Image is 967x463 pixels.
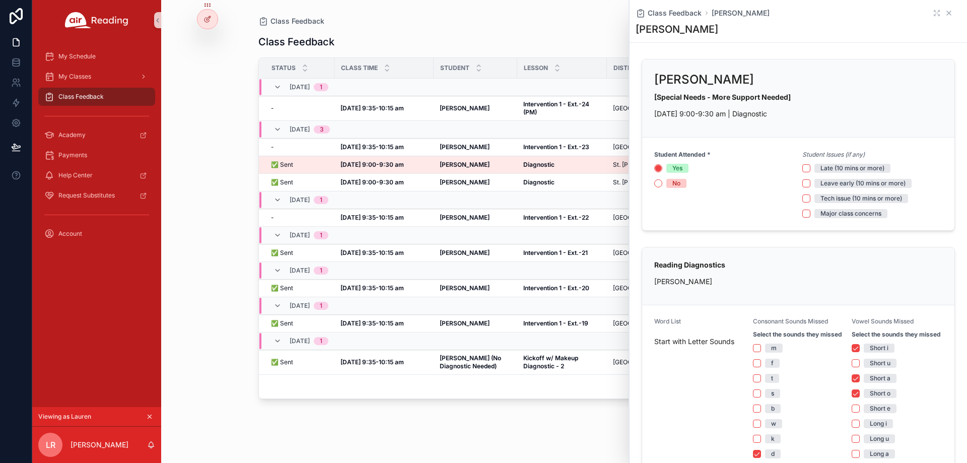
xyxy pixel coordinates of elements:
[340,214,428,222] a: [DATE] 9:35-10:15 am
[271,284,293,292] span: ✅ Sent
[613,249,696,257] span: [GEOGRAPHIC_DATA] (JVPS)
[340,161,428,169] a: [DATE] 9:00-9:30 am
[440,284,490,292] strong: [PERSON_NAME]
[340,284,428,292] a: [DATE] 9:35-10:15 am
[290,302,310,310] span: [DATE]
[58,171,93,179] span: Help Center
[672,164,682,173] div: Yes
[771,434,775,443] div: k
[58,230,82,238] span: Account
[613,178,717,186] a: St. [PERSON_NAME]
[771,389,774,398] div: s
[440,354,511,370] a: [PERSON_NAME] (No Diagnostic Needed)
[523,354,580,370] strong: Kickoff w/ Makeup Diagnostic - 2
[38,146,155,164] a: Payments
[613,319,696,327] span: [GEOGRAPHIC_DATA] (JVPS)
[440,319,511,327] a: [PERSON_NAME]
[290,196,310,204] span: [DATE]
[341,64,378,72] span: Class Time
[523,100,601,116] a: Intervention 1 - Ext.-24 (PM)
[271,284,328,292] a: ✅ Sent
[440,319,490,327] strong: [PERSON_NAME]
[46,439,55,451] span: LR
[32,40,161,256] div: scrollable content
[440,161,511,169] a: [PERSON_NAME]
[712,8,770,18] a: [PERSON_NAME]
[258,16,324,26] a: Class Feedback
[271,358,328,366] a: ✅ Sent
[523,354,601,370] a: Kickoff w/ Makeup Diagnostic - 2
[802,151,865,159] em: Student Issues (if any)
[440,354,503,370] strong: [PERSON_NAME] (No Diagnostic Needed)
[613,64,642,72] span: District
[65,12,128,28] img: App logo
[58,131,86,139] span: Academy
[613,104,717,112] a: [GEOGRAPHIC_DATA] (JVPS)
[654,260,725,269] strong: Reading Diagnostics
[440,64,469,72] span: Student
[271,319,293,327] span: ✅ Sent
[290,267,310,275] span: [DATE]
[654,72,754,88] h2: [PERSON_NAME]
[271,178,328,186] a: ✅ Sent
[258,35,334,49] h1: Class Feedback
[613,214,717,222] a: [GEOGRAPHIC_DATA] (JVPS)
[613,284,717,292] a: [GEOGRAPHIC_DATA] (JVPS)
[523,161,601,169] a: Diagnostic
[271,64,296,72] span: Status
[271,104,274,112] span: -
[320,302,322,310] div: 1
[654,151,711,159] strong: Student Attended *
[271,319,328,327] a: ✅ Sent
[636,22,718,36] h1: [PERSON_NAME]
[271,214,274,222] span: -
[440,284,511,292] a: [PERSON_NAME]
[271,104,328,112] a: -
[613,358,717,366] a: [GEOGRAPHIC_DATA] (JVPS)
[340,284,404,292] strong: [DATE] 9:35-10:15 am
[613,249,717,257] a: [GEOGRAPHIC_DATA] (JVPS)
[320,267,322,275] div: 1
[613,358,696,366] span: [GEOGRAPHIC_DATA] (JVPS)
[613,143,717,151] a: [GEOGRAPHIC_DATA] (JVPS)
[870,449,889,458] div: Long a
[340,104,404,112] strong: [DATE] 9:35-10:15 am
[340,143,404,151] strong: [DATE] 9:35-10:15 am
[440,143,490,151] strong: [PERSON_NAME]
[271,161,328,169] a: ✅ Sent
[523,284,601,292] a: Intervention 1 - Ext.-20
[58,151,87,159] span: Payments
[870,419,887,428] div: Long i
[320,231,322,239] div: 1
[820,179,906,188] div: Leave early (10 mins or more)
[672,179,680,188] div: No
[38,68,155,86] a: My Classes
[340,358,404,366] strong: [DATE] 9:35-10:15 am
[852,317,914,325] span: Vowel Sounds Missed
[654,337,745,347] span: Start with Letter Sounds
[820,209,881,218] div: Major class concerns
[290,337,310,345] span: [DATE]
[271,178,293,186] span: ✅ Sent
[613,284,696,292] span: [GEOGRAPHIC_DATA] (JVPS)
[340,319,428,327] a: [DATE] 9:35-10:15 am
[870,374,890,383] div: Short a
[270,16,324,26] span: Class Feedback
[523,214,601,222] a: Intervention 1 - Ext.-22
[523,319,601,327] a: Intervention 1 - Ext.-19
[440,178,490,186] strong: [PERSON_NAME]
[340,178,404,186] strong: [DATE] 9:00-9:30 am
[654,317,681,325] span: Word List
[523,161,555,168] strong: Diagnostic
[870,359,890,368] div: Short u
[340,104,428,112] a: [DATE] 9:35-10:15 am
[320,83,322,91] div: 1
[771,419,776,428] div: w
[613,319,717,327] a: [GEOGRAPHIC_DATA] (JVPS)
[523,100,591,116] strong: Intervention 1 - Ext.-24 (PM)
[440,214,490,221] strong: [PERSON_NAME]
[524,64,548,72] span: Lesson
[340,358,428,366] a: [DATE] 9:35-10:15 am
[320,196,322,204] div: 1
